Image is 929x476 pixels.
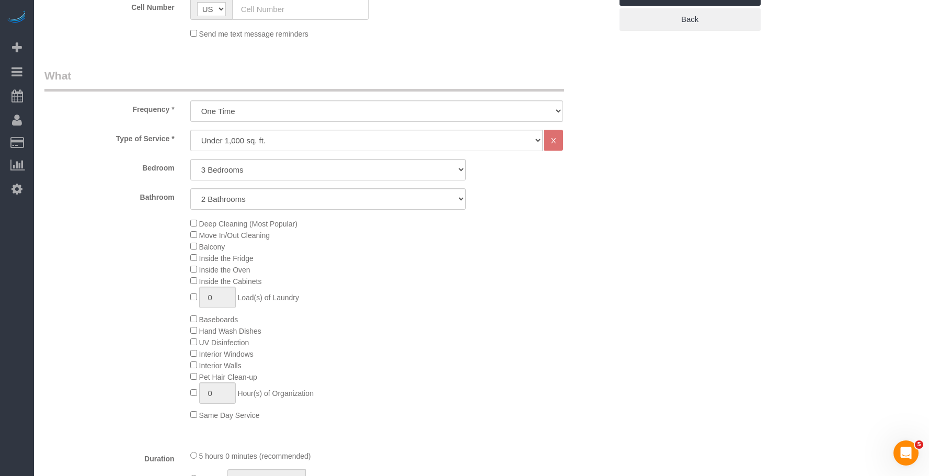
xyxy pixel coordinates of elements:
[199,327,261,335] span: Hand Wash Dishes
[620,8,761,30] a: Back
[199,277,262,286] span: Inside the Cabinets
[199,220,297,228] span: Deep Cleaning (Most Popular)
[199,231,270,240] span: Move In/Out Cleaning
[237,389,314,398] span: Hour(s) of Organization
[37,450,182,464] label: Duration
[199,315,238,324] span: Baseboards
[199,30,308,38] span: Send me text message reminders
[199,338,249,347] span: UV Disinfection
[199,243,225,251] span: Balcony
[37,100,182,115] label: Frequency *
[199,411,260,420] span: Same Day Service
[37,130,182,144] label: Type of Service *
[6,10,27,25] img: Automaid Logo
[237,293,299,302] span: Load(s) of Laundry
[199,350,254,358] span: Interior Windows
[199,266,250,274] span: Inside the Oven
[199,452,311,460] span: 5 hours 0 minutes (recommended)
[199,254,254,263] span: Inside the Fridge
[44,68,564,92] legend: What
[199,373,257,381] span: Pet Hair Clean-up
[915,440,923,449] span: 5
[37,188,182,202] label: Bathroom
[199,361,242,370] span: Interior Walls
[893,440,919,466] iframe: Intercom live chat
[37,159,182,173] label: Bedroom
